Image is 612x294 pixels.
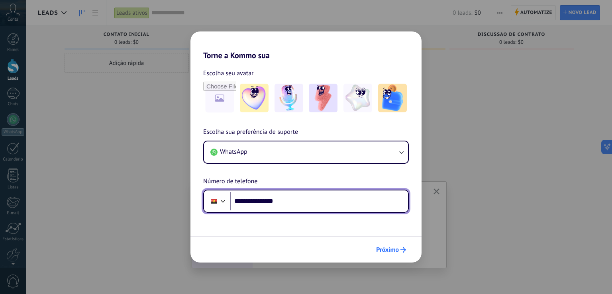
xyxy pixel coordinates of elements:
h2: Torne a Kommo sua [190,31,422,60]
img: -5.jpeg [378,84,407,112]
button: WhatsApp [204,141,408,163]
img: -3.jpeg [309,84,337,112]
span: Escolha sua preferência de suporte [203,127,298,137]
img: -4.jpeg [343,84,372,112]
span: Escolha seu avatar [203,68,254,78]
img: -1.jpeg [240,84,269,112]
span: Próximo [376,247,399,253]
button: Próximo [373,243,410,257]
div: Angola: + 244 [206,193,222,210]
img: -2.jpeg [275,84,303,112]
span: WhatsApp [220,148,247,156]
span: Número de telefone [203,176,257,187]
